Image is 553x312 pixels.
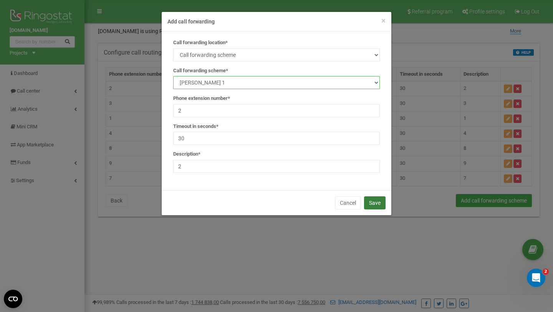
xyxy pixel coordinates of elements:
[173,39,228,46] label: Call forwarding location*
[173,95,230,102] label: Phone extension number*
[335,196,361,209] button: Cancel
[173,151,200,158] label: Description*
[527,269,545,287] iframe: Intercom live chat
[364,196,386,209] button: Save
[167,18,386,25] h4: Add call forwarding
[381,16,386,25] span: ×
[543,269,549,275] span: 2
[173,123,219,130] label: Timeout in seconds*
[173,67,228,75] label: Call forwarding scheme*
[4,290,22,308] button: Open CMP widget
